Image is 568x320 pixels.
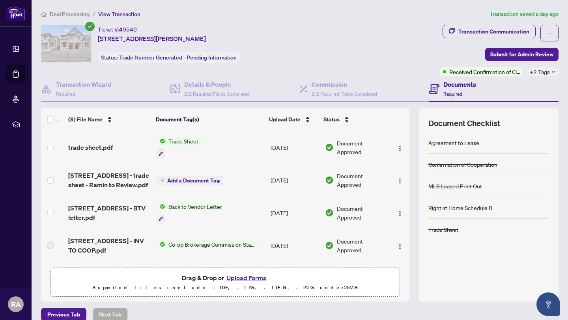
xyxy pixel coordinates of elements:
[157,176,223,185] button: Add a Document Tag
[68,115,103,124] span: (9) File Name
[68,203,150,222] span: [STREET_ADDRESS] - BTV letter.pdf
[551,70,555,74] span: down
[325,176,334,184] img: Document Status
[56,91,75,97] span: Required
[428,118,500,129] span: Document Checklist
[165,240,259,249] span: Co-op Brokerage Commission Statement
[184,80,250,89] h4: Details & People
[267,196,322,230] td: [DATE]
[167,178,220,183] span: Add a Document Tag
[428,138,479,147] div: Agreement to Lease
[312,80,377,89] h4: Commission
[269,115,301,124] span: Upload Date
[98,25,137,34] div: Ticket #:
[397,210,403,217] img: Logo
[157,175,223,185] button: Add a Document Tag
[157,137,165,145] img: Status Icon
[85,22,95,31] span: check-circle
[11,299,21,310] span: RA
[397,243,403,249] img: Logo
[428,160,497,169] div: Confirmation of Cooperation
[98,34,206,43] span: [STREET_ADDRESS][PERSON_NAME]
[458,25,529,38] div: Transaction Communication
[68,236,150,255] span: [STREET_ADDRESS] - INV TO COOP.pdf
[41,11,47,17] span: home
[449,67,520,76] span: Received Confirmation of Closing
[157,240,165,249] img: Status Icon
[337,204,387,221] span: Document Approved
[6,6,25,20] img: logo
[397,178,403,184] img: Logo
[165,202,225,211] span: Back to Vendor Letter
[68,143,113,152] span: trade sheet.pdf
[51,268,400,297] span: Drag & Drop orUpload FormsSupported files include .PDF, .JPG, .JPEG, .PNG under25MB
[536,292,560,316] button: Open asap
[547,30,552,36] span: ellipsis
[530,67,550,76] span: +2 Tags
[397,145,403,152] img: Logo
[50,11,90,18] span: Deal Processing
[157,202,165,211] img: Status Icon
[157,137,202,158] button: Status IconTrade Sheet
[312,91,377,97] span: 2/2 Required Fields Completed
[490,9,559,19] article: Transaction saved a day ago
[119,26,137,33] span: 49540
[56,283,395,292] p: Supported files include .PDF, .JPG, .JPEG, .PNG under 25 MB
[182,273,269,283] span: Drag & Drop or
[65,108,153,130] th: (9) File Name
[443,80,476,89] h4: Documents
[337,139,387,156] span: Document Approved
[153,108,266,130] th: Document Tag(s)
[119,54,237,61] span: Trade Number Generated - Pending Information
[325,208,334,217] img: Document Status
[93,9,95,19] li: /
[337,171,387,189] span: Document Approved
[184,91,250,97] span: 2/2 Required Fields Completed
[68,171,150,190] span: [STREET_ADDRESS] - trade sheet - Ramin to Review.pdf
[98,11,140,18] span: View Transaction
[337,237,387,254] span: Document Approved
[428,203,492,212] div: Right at Home Schedule B
[160,178,164,182] span: plus
[165,137,202,145] span: Trade Sheet
[394,141,406,154] button: Logo
[157,240,259,249] button: Status IconCo-op Brokerage Commission Statement
[266,108,320,130] th: Upload Date
[267,230,322,261] td: [DATE]
[394,207,406,219] button: Logo
[490,48,553,61] span: Submit for Admin Review
[325,143,334,152] img: Document Status
[320,108,388,130] th: Status
[323,115,340,124] span: Status
[428,225,458,234] div: Trade Sheet
[267,261,322,295] td: [DATE]
[98,52,240,63] div: Status:
[56,80,112,89] h4: Transaction Wizard
[224,273,269,283] button: Upload Forms
[394,174,406,186] button: Logo
[267,130,322,164] td: [DATE]
[394,239,406,252] button: Logo
[325,241,334,250] img: Document Status
[428,182,482,190] div: MLS Leased Print Out
[157,202,225,223] button: Status IconBack to Vendor Letter
[267,164,322,196] td: [DATE]
[443,91,462,97] span: Required
[485,48,559,61] button: Submit for Admin Review
[41,25,91,62] img: IMG-W12348937_1.jpg
[443,25,536,38] button: Transaction Communication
